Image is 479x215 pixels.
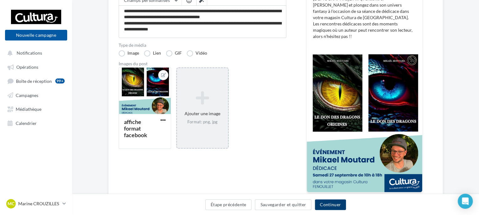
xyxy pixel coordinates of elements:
[18,201,60,207] p: Marine CROUZILLES
[55,78,65,83] div: 99+
[16,64,38,70] span: Opérations
[119,43,286,47] label: Type de média
[306,192,422,201] div: La prévisualisation est non-contractuelle
[4,47,66,58] button: Notifications
[16,120,37,126] span: Calendrier
[119,62,286,66] div: Images du post
[119,50,139,56] label: Image
[4,103,68,114] a: Médiathèque
[16,78,52,83] span: Boîte de réception
[255,199,311,210] button: Sauvegarder et quitter
[187,50,207,56] label: Vidéo
[315,199,346,210] button: Continuer
[166,50,182,56] label: GIF
[16,106,41,112] span: Médiathèque
[5,30,67,40] button: Nouvelle campagne
[17,50,42,56] span: Notifications
[4,75,68,87] a: Boîte de réception99+
[5,198,67,210] a: MC Marine CROUZILLES
[16,92,38,98] span: Campagnes
[124,118,147,138] div: affiche format facebook
[4,61,68,72] a: Opérations
[458,194,473,209] div: Open Intercom Messenger
[144,50,161,56] label: Lien
[4,117,68,128] a: Calendrier
[205,199,252,210] button: Étape précédente
[8,201,14,207] span: MC
[4,89,68,100] a: Campagnes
